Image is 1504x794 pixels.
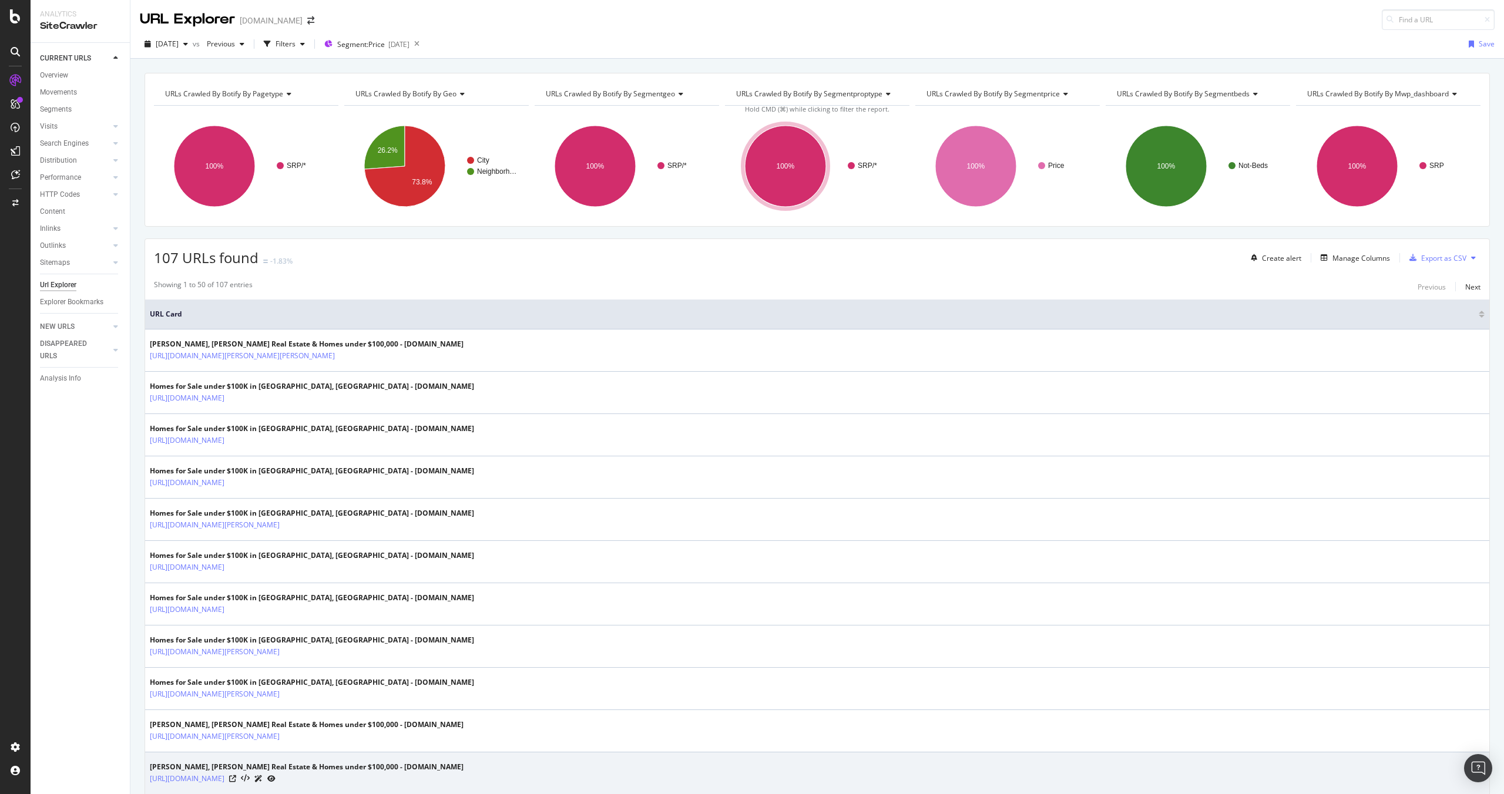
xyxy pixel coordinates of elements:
[150,477,224,489] a: [URL][DOMAIN_NAME]
[154,280,253,294] div: Showing 1 to 50 of 107 entries
[1106,115,1289,217] svg: A chart.
[40,9,120,19] div: Analytics
[1305,85,1470,103] h4: URLs Crawled By Botify By mwp_dashboard
[1465,280,1480,294] button: Next
[725,115,908,217] svg: A chart.
[150,688,280,700] a: [URL][DOMAIN_NAME][PERSON_NAME]
[378,146,398,154] text: 26.2%
[1418,280,1446,294] button: Previous
[40,120,58,133] div: Visits
[40,206,65,218] div: Content
[259,35,310,53] button: Filters
[240,15,303,26] div: [DOMAIN_NAME]
[40,321,110,333] a: NEW URLS
[206,162,224,170] text: 100%
[140,35,193,53] button: [DATE]
[40,103,122,116] a: Segments
[193,39,202,49] span: vs
[745,105,889,113] span: Hold CMD (⌘) while clicking to filter the report.
[1465,282,1480,292] div: Next
[40,120,110,133] a: Visits
[1117,89,1250,99] span: URLs Crawled By Botify By segmentbeds
[150,593,474,603] div: Homes for Sale under $100K in [GEOGRAPHIC_DATA], [GEOGRAPHIC_DATA] - [DOMAIN_NAME]
[344,115,528,217] svg: A chart.
[667,162,687,170] text: SRP/*
[150,381,474,392] div: Homes for Sale under $100K in [GEOGRAPHIC_DATA], [GEOGRAPHIC_DATA] - [DOMAIN_NAME]
[150,646,280,658] a: [URL][DOMAIN_NAME][PERSON_NAME]
[150,423,474,434] div: Homes for Sale under $100K in [GEOGRAPHIC_DATA], [GEOGRAPHIC_DATA] - [DOMAIN_NAME]
[150,350,335,362] a: [URL][DOMAIN_NAME][PERSON_NAME][PERSON_NAME]
[150,550,474,561] div: Homes for Sale under $100K in [GEOGRAPHIC_DATA], [GEOGRAPHIC_DATA] - [DOMAIN_NAME]
[254,772,263,785] a: AI Url Details
[150,466,474,476] div: Homes for Sale under $100K in [GEOGRAPHIC_DATA], [GEOGRAPHIC_DATA] - [DOMAIN_NAME]
[150,435,224,446] a: [URL][DOMAIN_NAME]
[40,69,122,82] a: Overview
[1464,35,1495,53] button: Save
[40,103,72,116] div: Segments
[40,19,120,33] div: SiteCrawler
[40,206,122,218] a: Content
[1464,754,1492,782] div: Open Intercom Messenger
[1246,248,1301,267] button: Create alert
[40,296,103,308] div: Explorer Bookmarks
[546,89,675,99] span: URLs Crawled By Botify By segmentgeo
[477,156,489,164] text: City
[915,115,1099,217] svg: A chart.
[163,85,328,103] h4: URLs Crawled By Botify By pagetype
[40,257,70,269] div: Sitemaps
[40,154,110,167] a: Distribution
[40,69,68,82] div: Overview
[40,171,81,184] div: Performance
[267,772,276,785] a: URL Inspection
[477,167,516,176] text: Neighborh…
[140,9,235,29] div: URL Explorer
[1405,248,1466,267] button: Export as CSV
[1316,251,1390,265] button: Manage Columns
[858,162,877,170] text: SRP/*
[40,86,122,99] a: Movements
[1421,253,1466,263] div: Export as CSV
[40,372,81,385] div: Analysis Info
[40,296,122,308] a: Explorer Bookmarks
[337,39,385,49] span: Segment: Price
[734,85,900,103] h4: URLs Crawled By Botify By segmentproptype
[1114,85,1280,103] h4: URLs Crawled By Botify By segmentbeds
[229,775,236,782] a: Visit Online Page
[150,508,474,519] div: Homes for Sale under $100K in [GEOGRAPHIC_DATA], [GEOGRAPHIC_DATA] - [DOMAIN_NAME]
[40,154,77,167] div: Distribution
[543,85,709,103] h4: URLs Crawled By Botify By segmentgeo
[1262,253,1301,263] div: Create alert
[736,89,882,99] span: URLs Crawled By Botify By segmentproptype
[150,561,224,573] a: [URL][DOMAIN_NAME]
[40,338,110,362] a: DISAPPEARED URLS
[388,39,409,49] div: [DATE]
[40,279,122,291] a: Url Explorer
[535,115,718,217] svg: A chart.
[150,719,464,730] div: [PERSON_NAME], [PERSON_NAME] Real Estate & Homes under $100,000 - [DOMAIN_NAME]
[40,257,110,269] a: Sitemaps
[154,115,337,217] div: A chart.
[307,16,314,25] div: arrow-right-arrow-left
[150,731,280,742] a: [URL][DOMAIN_NAME][PERSON_NAME]
[1332,253,1390,263] div: Manage Columns
[40,171,110,184] a: Performance
[270,256,293,266] div: -1.83%
[40,137,89,150] div: Search Engines
[202,39,235,49] span: Previous
[1418,282,1446,292] div: Previous
[1307,89,1449,99] span: URLs Crawled By Botify By mwp_dashboard
[966,162,985,170] text: 100%
[263,260,268,263] img: Equal
[1238,162,1268,170] text: Not-Beds
[276,39,296,49] div: Filters
[150,773,224,785] a: [URL][DOMAIN_NAME]
[412,178,432,186] text: 73.8%
[287,162,306,170] text: SRP/*
[776,162,794,170] text: 100%
[150,677,474,688] div: Homes for Sale under $100K in [GEOGRAPHIC_DATA], [GEOGRAPHIC_DATA] - [DOMAIN_NAME]
[150,339,464,349] div: [PERSON_NAME], [PERSON_NAME] Real Estate & Homes under $100,000 - [DOMAIN_NAME]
